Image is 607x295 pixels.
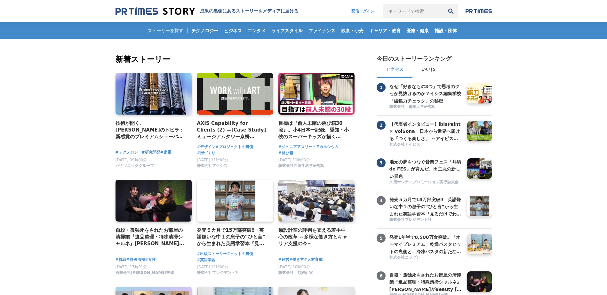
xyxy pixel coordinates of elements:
span: エンタメ [245,28,268,34]
span: #家電 [160,149,171,155]
button: アクセス [377,63,412,78]
a: #働き方 [289,257,304,263]
a: #女性 [145,257,156,263]
h2: 新着ストーリー [116,54,356,65]
a: 久留米シティプロモーション実行委員会 [389,179,462,185]
a: 地元の夢をつなぐ音楽フェス「耳納 de FES」が育んだ、田主丸の新しい景色 [389,158,462,179]
span: [DATE] 17時01分 [116,265,147,269]
span: 5 [377,234,386,243]
span: [DATE] 10時00分 [278,265,310,269]
span: [DATE] 11時00分 [197,265,228,269]
span: 医療・健康 [404,28,431,34]
a: #ヒットの裏側 [227,251,253,257]
span: #ジュニアアスリート [278,144,316,150]
a: #出版ストーリー [197,251,227,257]
span: #テクノロジー [116,149,142,155]
span: キャリア・教育 [367,28,403,34]
span: 施設・団体 [432,28,459,34]
a: 株式会社アクシス [197,165,228,170]
a: 発売５カ月で15万部突破‼ 英語嫌いな中１の息子の“ひと言”から生まれた英語学習本『見るだけでわかる‼ 英語ピクト図鑑』異例ヒットの要因 [197,227,268,247]
span: ライフスタイル [269,28,305,34]
h3: 自殺・孤独死をされたお部屋の清掃業『遺品整理・特殊清掃シャルネ』[PERSON_NAME]がBeauty [GEOGRAPHIC_DATA][PERSON_NAME][GEOGRAPHIC_DA... [389,271,462,293]
span: 株式会社ニップン [389,255,420,260]
a: 成果の裏側にあるストーリーをメディアに届ける 成果の裏側にあるストーリーをメディアに届ける [116,7,299,16]
h3: 発売５カ月で15万部突破‼ 英語嫌いな中１の息子の“ひと言”から生まれた英語学習本『見るだけでわかる‼ 英語ピクト図鑑』異例ヒットの要因 [389,196,462,217]
span: 株式会社アクシス [197,163,228,169]
a: テクノロジー [189,22,221,39]
span: [DATE] 11時00分 [278,158,310,162]
a: 配信ログイン [345,4,381,18]
a: #挑戦 [116,257,126,263]
a: パナソニックグループ [116,165,154,170]
a: #特殊清掃 [126,257,145,263]
a: 株式会社プレジデント社 [197,272,239,276]
button: 検索 [444,4,458,18]
span: 飲食・小売 [339,28,366,34]
a: #プロジェクトの裏側 [215,144,253,150]
a: #研究開発 [142,149,160,155]
a: ファイナンス [306,22,338,39]
span: [DATE] 09時00分 [116,158,147,162]
a: 株式会社白寿生科学研究所 [278,165,324,170]
span: 久留米シティプロモーション実行委員会 [389,179,459,185]
a: 発売５カ月で15万部突破‼ 英語嫌いな中１の息子の“ひと言”から生まれた英語学習本『見るだけでわかる‼ 英語ピクト図鑑』異例ヒットの要因 [389,196,462,216]
a: なぜ「好きなもの3つ」で思考のクセが見抜けるのか？イシス編集学校「編集力チェック」の秘密 [389,83,462,103]
span: ビジネス [221,28,244,34]
span: ファイナンス [306,28,338,34]
a: #経営 [278,257,289,263]
span: 株式会社アイビス [389,142,420,147]
input: キーワードで検索 [383,4,444,18]
a: エンタメ [245,22,268,39]
span: #英語学習 [197,257,215,263]
a: 株式会社ニップン [389,255,462,261]
a: 株式会社 編集工学研究所 [389,104,462,110]
a: #人材育成 [304,257,323,263]
a: 株式会社 類設計室 [278,272,313,276]
h3: 発売1年半で8,500万食突破。「オーマイプレミアム」乾燥パスタヒットの裏側と、冷凍パスタの新たな挑戦。徹底的な消費者起点で「おいしさ」を追求するニップンの歩み [389,234,462,255]
a: 飲食・小売 [339,22,366,39]
h2: 今日のストーリーランキング [377,55,451,63]
h1: 成果の裏側にあるストーリーをメディアに届ける [200,8,299,14]
a: #デザイン [197,144,215,150]
span: [DATE] 11時00分 [197,158,228,162]
span: 1 [377,83,386,92]
a: 発売1年半で8,500万食突破。「オーマイプレミアム」乾燥パスタヒットの裏側と、冷凍パスタの新たな挑戦。徹底的な消費者起点で「おいしさ」を追求するニップンの歩み [389,234,462,254]
a: ライフスタイル [269,22,305,39]
a: キャリア・教育 [367,22,403,39]
span: #跳び箱 [278,150,293,156]
span: 株式会社プレジデント社 [197,270,239,276]
a: 【代表者インタビュー】ibisPaint × VoiSona 日本から世界へ届ける「つくる楽しさ」 ～アイビスがテクノスピーチと挑戦する、新しい創作文化の形成～ [389,121,462,141]
h3: 【代表者インタビュー】ibisPaint × VoiSona 日本から世界へ届ける「つくる楽しさ」 ～アイビスがテクノスピーチと挑戦する、新しい創作文化の形成～ [389,121,462,142]
span: 2 [377,121,386,130]
a: 自殺・孤独死をされたお部屋の清掃業『遺品整理・特殊清掃シャルネ』[PERSON_NAME]がBeauty [GEOGRAPHIC_DATA][PERSON_NAME][GEOGRAPHIC_DA... [116,227,187,247]
span: 4 [377,196,386,205]
a: prtimes [466,9,492,14]
span: 株式会社 類設計室 [278,270,313,276]
a: 自殺・孤独死をされたお部屋の清掃業『遺品整理・特殊清掃シャルネ』[PERSON_NAME]がBeauty [GEOGRAPHIC_DATA][PERSON_NAME][GEOGRAPHIC_DA... [389,271,462,292]
a: 医療・健康 [404,22,431,39]
a: #街づくり [197,150,215,156]
a: 類設計室の評判を支える若手中心の改革 ～多様な働き方とキャリア支援の今～ [278,227,350,247]
a: #カルシウム [316,144,339,150]
span: 株式会社プレジデント社 [389,217,432,223]
a: AXIS Capability for Clients (2) —[Case Study] ミュージアムタワー京橋 「WORK with ART」 [197,120,268,140]
span: 有限会社[PERSON_NAME]技建 [116,270,174,276]
h3: 地元の夢をつなぐ音楽フェス「耳納 de FES」が育んだ、田主丸の新しい景色 [389,158,462,180]
a: 株式会社アイビス [389,142,462,148]
a: 技術が開く、[PERSON_NAME]のトビラ：新感覚のプレミアムシェーバー「ラムダッシュ パームイン」 [116,120,187,140]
